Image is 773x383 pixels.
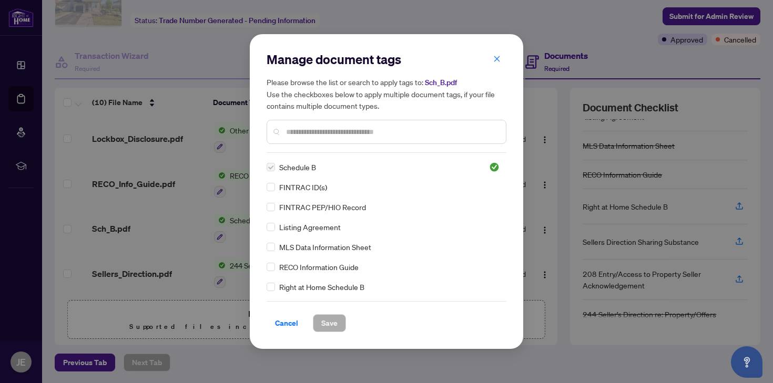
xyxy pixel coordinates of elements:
[279,161,316,173] span: Schedule B
[267,51,506,68] h2: Manage document tags
[267,314,307,332] button: Cancel
[425,78,457,87] span: Sch_B.pdf
[279,281,364,293] span: Right at Home Schedule B
[279,201,366,213] span: FINTRAC PEP/HIO Record
[267,76,506,111] h5: Please browse the list or search to apply tags to: Use the checkboxes below to apply multiple doc...
[493,55,501,63] span: close
[279,241,371,253] span: MLS Data Information Sheet
[275,315,298,332] span: Cancel
[279,221,341,233] span: Listing Agreement
[313,314,346,332] button: Save
[489,162,500,172] img: status
[279,261,359,273] span: RECO Information Guide
[279,181,327,193] span: FINTRAC ID(s)
[489,162,500,172] span: Approved
[731,346,762,378] button: Open asap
